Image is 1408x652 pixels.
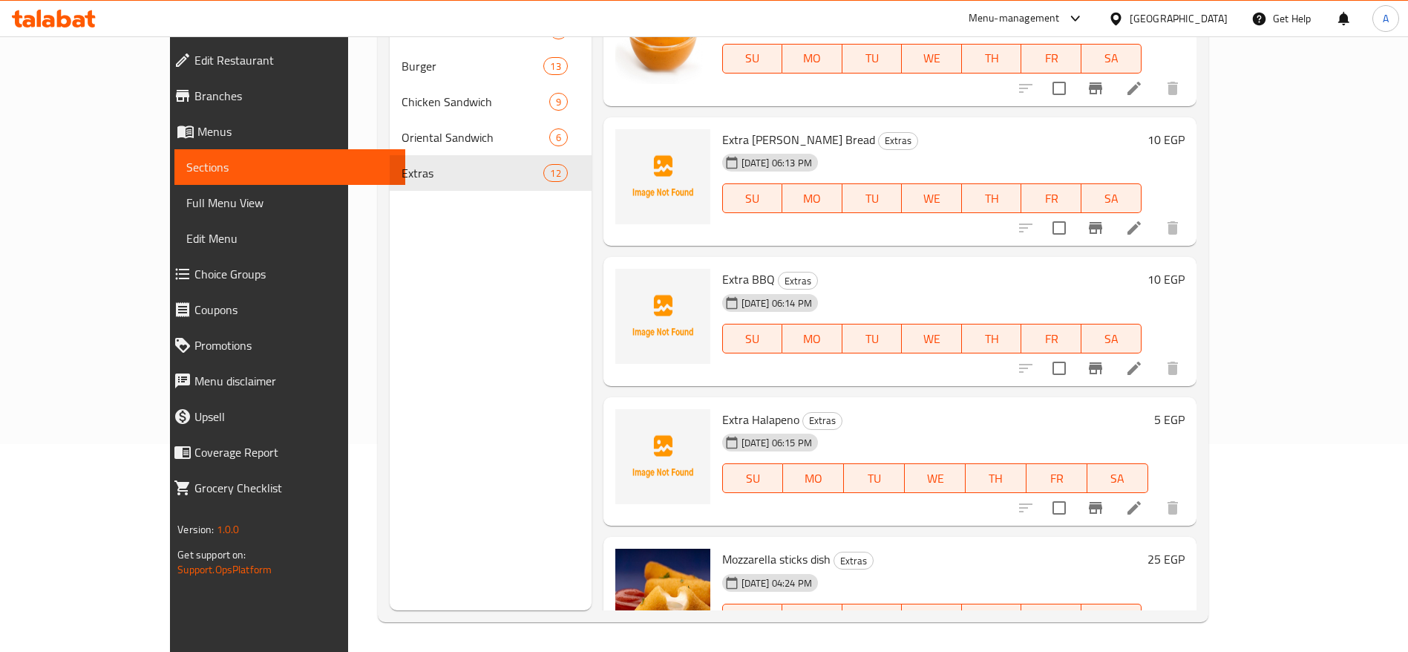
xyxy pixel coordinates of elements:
button: SA [1081,604,1142,633]
a: Promotions [162,327,405,363]
h6: 25 EGP [1147,549,1185,570]
button: TH [962,44,1022,74]
span: SA [1087,608,1136,630]
h6: 10 EGP [1147,129,1185,150]
button: SU [722,604,782,633]
button: SU [722,463,784,493]
span: Extras [803,412,842,429]
span: 12 [544,166,566,180]
div: [GEOGRAPHIC_DATA] [1130,10,1228,27]
div: Chicken Sandwich9 [390,84,592,120]
span: Extra Halapeno [722,408,799,431]
a: Edit Restaurant [162,42,405,78]
span: SU [729,48,776,69]
button: SA [1081,44,1142,74]
img: Extra BBQ [615,269,710,364]
span: WE [908,48,956,69]
div: Burger13 [390,48,592,84]
a: Edit menu item [1125,359,1143,377]
span: Mozzarella sticks dish [722,548,831,570]
span: Select to update [1044,73,1075,104]
span: Burger [402,57,543,75]
span: Extra [PERSON_NAME] Bread [722,128,875,151]
button: MO [782,324,842,353]
button: FR [1021,183,1081,213]
a: Menu disclaimer [162,363,405,399]
span: Choice Groups [194,265,393,283]
span: Extras [834,552,873,570]
a: Grocery Checklist [162,470,405,506]
button: TU [842,183,903,213]
span: SU [729,468,778,489]
a: Sections [174,149,405,185]
span: Extras [779,273,817,290]
a: Branches [162,78,405,114]
div: Extras [402,164,543,182]
span: TU [848,328,897,350]
button: SU [722,324,782,353]
button: TH [962,324,1022,353]
button: delete [1155,71,1191,106]
span: Edit Restaurant [194,51,393,69]
span: [DATE] 06:14 PM [736,296,818,310]
div: Extras [778,272,818,290]
div: Oriental Sandwich6 [390,120,592,155]
span: Sections [186,158,393,176]
span: SA [1093,468,1142,489]
button: WE [902,324,962,353]
span: Select to update [1044,353,1075,384]
span: [DATE] 04:24 PM [736,576,818,590]
h6: 5 EGP [1154,409,1185,430]
button: FR [1021,604,1081,633]
span: WE [908,188,956,209]
button: TH [962,604,1022,633]
span: Promotions [194,336,393,354]
span: SA [1087,188,1136,209]
a: Upsell [162,399,405,434]
button: SA [1081,324,1142,353]
button: MO [783,463,844,493]
button: FR [1026,463,1087,493]
button: delete [1155,210,1191,246]
h6: 10 EGP [1147,269,1185,290]
div: items [543,164,567,182]
button: SA [1087,463,1148,493]
button: TU [844,463,905,493]
span: Version: [177,520,214,539]
div: Extras [878,132,918,150]
span: 9 [550,95,567,109]
span: SU [729,188,776,209]
div: items [549,128,568,146]
span: Coverage Report [194,443,393,461]
span: Full Menu View [186,194,393,212]
span: FR [1027,48,1075,69]
a: Edit menu item [1125,79,1143,97]
button: TU [842,324,903,353]
a: Choice Groups [162,256,405,292]
span: Edit Menu [186,229,393,247]
button: TH [966,463,1026,493]
button: MO [782,604,842,633]
div: Extras [834,552,874,570]
button: WE [902,604,962,633]
span: TU [850,468,899,489]
span: FR [1027,188,1075,209]
a: Edit menu item [1125,219,1143,237]
span: TH [972,468,1021,489]
span: Oriental Sandwich [402,128,549,146]
nav: Menu sections [390,7,592,197]
img: Mozzarella sticks dish [615,549,710,644]
button: FR [1021,324,1081,353]
div: items [549,93,568,111]
span: Menu disclaimer [194,372,393,390]
span: FR [1027,608,1075,630]
img: Extra Halapeno [615,409,710,504]
span: TU [848,188,897,209]
div: Extras [802,412,842,430]
a: Full Menu View [174,185,405,221]
button: delete [1155,490,1191,526]
span: Menus [197,123,393,140]
span: Chicken Sandwich [402,93,549,111]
